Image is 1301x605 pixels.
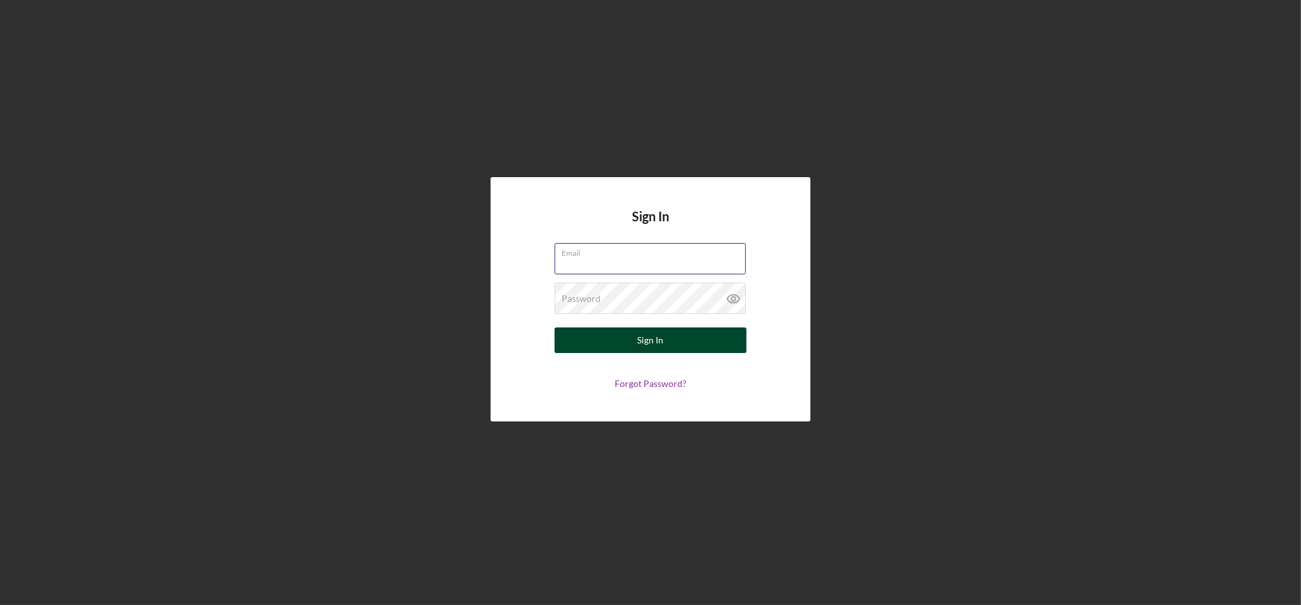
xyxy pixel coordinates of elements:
[562,244,746,258] label: Email
[615,378,686,389] a: Forgot Password?
[555,327,746,353] button: Sign In
[562,294,601,304] label: Password
[632,209,669,243] h4: Sign In
[638,327,664,353] div: Sign In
